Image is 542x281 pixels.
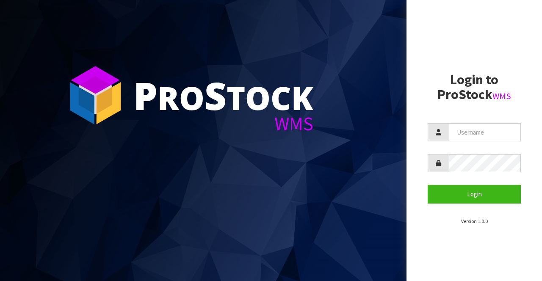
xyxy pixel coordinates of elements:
img: ProStock Cube [64,63,127,127]
h2: Login to ProStock [428,72,521,102]
input: Username [449,123,521,141]
div: WMS [133,114,313,133]
div: ro tock [133,76,313,114]
span: P [133,69,158,121]
button: Login [428,185,521,203]
small: Version 1.0.0 [461,218,488,224]
small: WMS [492,91,511,102]
span: S [205,69,227,121]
